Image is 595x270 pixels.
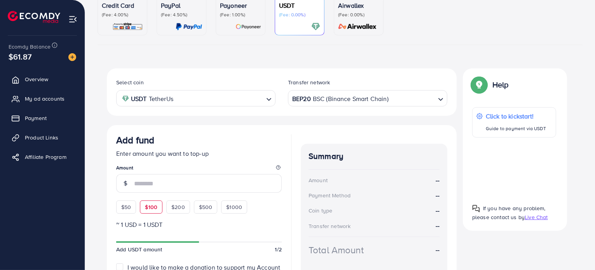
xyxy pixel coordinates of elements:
img: card [176,22,202,31]
p: Credit Card [102,1,143,10]
strong: -- [436,191,440,200]
img: card [336,22,379,31]
strong: -- [436,176,440,185]
strong: -- [436,221,440,230]
span: TetherUs [149,93,173,105]
span: Live Chat [525,213,548,221]
span: $61.87 [9,51,31,62]
div: Payment Method [309,192,351,199]
input: Search for option [389,92,435,105]
legend: Amount [116,164,282,174]
p: (Fee: 0.00%) [279,12,320,18]
span: Product Links [25,134,58,141]
p: Enter amount you want to top-up [116,149,282,158]
span: Ecomdy Balance [9,43,51,51]
div: Amount [309,176,328,184]
img: card [112,22,143,31]
a: Payment [6,110,79,126]
strong: BEP20 [292,93,311,105]
p: (Fee: 4.00%) [102,12,143,18]
strong: -- [436,206,440,215]
p: ~ 1 USD = 1 USDT [116,220,282,229]
label: Select coin [116,78,144,86]
a: My ad accounts [6,91,79,106]
span: $50 [121,203,131,211]
p: Guide to payment via USDT [486,124,546,133]
p: (Fee: 0.00%) [338,12,379,18]
h4: Summary [309,152,440,161]
h3: Add fund [116,134,154,146]
div: Search for option [288,90,447,106]
span: 1/2 [275,246,282,253]
div: Transfer network [309,222,351,230]
span: My ad accounts [25,95,65,103]
span: Payment [25,114,47,122]
p: USDT [279,1,320,10]
input: Search for option [176,92,263,105]
p: Payoneer [220,1,261,10]
img: card [311,22,320,31]
div: Search for option [116,90,276,106]
span: $100 [145,203,157,211]
a: Overview [6,71,79,87]
span: BSC (Binance Smart Chain) [313,93,389,105]
div: Coin type [309,207,332,214]
p: Click to kickstart! [486,111,546,121]
span: Affiliate Program [25,153,66,161]
span: $200 [171,203,185,211]
img: coin [122,95,129,102]
img: Popup guide [472,78,486,92]
p: Airwallex [338,1,379,10]
img: logo [8,11,60,23]
span: Overview [25,75,48,83]
p: (Fee: 4.50%) [161,12,202,18]
p: Help [492,80,509,89]
img: image [68,53,76,61]
span: If you have any problem, please contact us by [472,204,546,221]
label: Transfer network [288,78,330,86]
p: PayPal [161,1,202,10]
strong: USDT [131,93,147,105]
p: (Fee: 1.00%) [220,12,261,18]
span: $1000 [226,203,242,211]
img: card [236,22,261,31]
img: menu [68,15,77,24]
div: Total Amount [309,243,364,257]
a: Product Links [6,130,79,145]
strong: -- [436,246,440,254]
img: Popup guide [472,205,480,213]
iframe: Chat [562,235,589,264]
span: $500 [199,203,213,211]
a: Affiliate Program [6,149,79,165]
span: Add USDT amount [116,246,162,253]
